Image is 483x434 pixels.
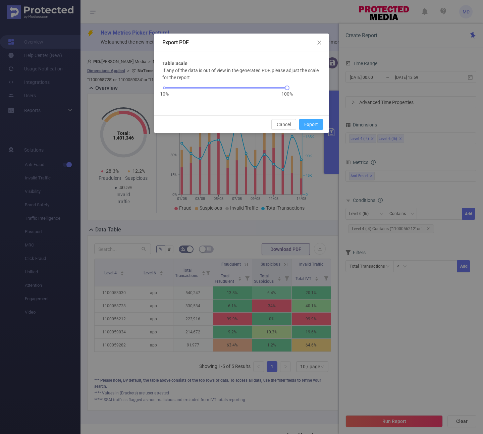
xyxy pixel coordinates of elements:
[160,91,169,98] span: 10%
[162,39,321,46] div: Export PDF
[271,119,296,130] button: Cancel
[162,60,187,67] b: Table Scale
[317,40,322,45] i: icon: close
[162,67,321,81] p: If any of the data is out of view in the generated PDF, please adjust the scale for the report
[310,34,329,52] button: Close
[299,119,323,130] button: Export
[281,91,293,98] span: 100%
